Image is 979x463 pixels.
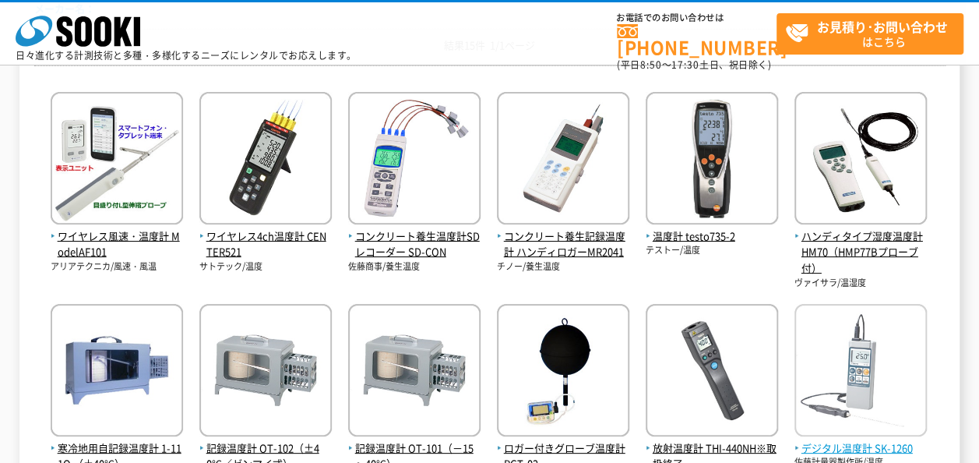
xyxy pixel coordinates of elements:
[817,17,948,36] strong: お見積り･お問い合わせ
[348,304,481,440] img: OT-101（－15～40℃）
[497,304,629,440] img: PGT-02
[348,212,481,260] a: コンクリート養生温度計SDレコーダー SD-CON
[794,212,927,277] a: ハンディタイプ湿度温度計 HM70（HMP77Bプローブ付）
[51,92,183,228] img: ModelAF101
[640,58,662,72] span: 8:50
[16,51,357,60] p: 日々進化する計測技術と多種・多様化するニーズにレンタルでお応えします。
[199,260,332,274] p: サトテック/温度
[497,92,629,228] img: ハンディロガーMR2041
[199,228,332,261] span: ワイヤレス4ch温度計 CENTER521
[646,228,778,245] span: 温度計 testo735-2
[497,228,629,261] span: コンクリート養生記録温度計 ハンディロガーMR2041
[794,277,927,290] p: ヴァイサラ/温湿度
[617,24,777,56] a: [PHONE_NUMBER]
[794,424,927,457] a: デジタル温度計 SK-1260
[51,228,183,261] span: ワイヤレス風速・温度計 ModelAF101
[785,14,963,53] span: はこちら
[199,304,332,440] img: OT-102（±40℃／ゼンマイ式）
[497,212,629,260] a: コンクリート養生記録温度計 ハンディロガーMR2041
[348,260,481,274] p: 佐藤商事/養生温度
[671,58,699,72] span: 17:30
[617,58,771,72] span: (平日 ～ 土日、祝日除く)
[199,92,332,228] img: CENTER521
[646,212,778,245] a: 温度計 testo735-2
[51,212,183,260] a: ワイヤレス風速・温度計 ModelAF101
[646,92,778,228] img: testo735-2
[646,244,778,257] p: テストー/温度
[777,13,963,55] a: お見積り･お問い合わせはこちら
[794,440,927,457] span: デジタル温度計 SK-1260
[646,304,778,440] img: THI-440NH※取扱終了
[794,304,927,440] img: SK-1260
[794,228,927,277] span: ハンディタイプ湿度温度計 HM70（HMP77Bプローブ付）
[617,13,777,23] span: お電話でのお問い合わせは
[794,92,927,228] img: HM70（HMP77Bプローブ付）
[348,92,481,228] img: SD-CON
[51,304,183,440] img: 1-111Q （±40℃）
[51,260,183,274] p: アリアテクニカ/風速・風温
[348,228,481,261] span: コンクリート養生温度計SDレコーダー SD-CON
[497,260,629,274] p: チノー/養生温度
[199,212,332,260] a: ワイヤレス4ch温度計 CENTER521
